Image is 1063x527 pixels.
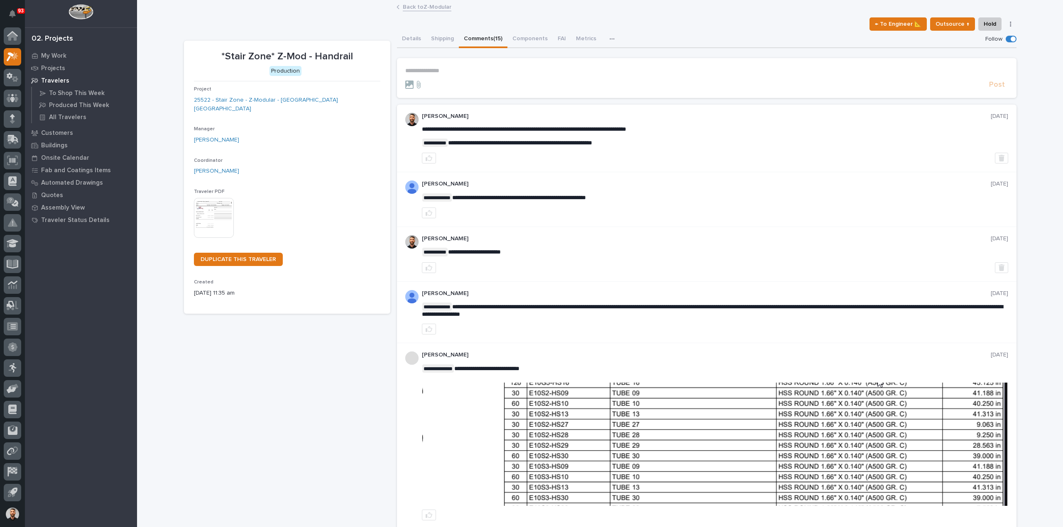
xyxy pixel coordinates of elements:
a: Produced This Week [32,99,137,111]
button: like this post [422,324,436,334]
p: [DATE] [991,290,1008,297]
img: AGNmyxaji213nCK4JzPdPN3H3CMBhXDSA2tJ_sy3UIa5=s96-c [405,113,419,126]
p: [PERSON_NAME] [422,235,991,242]
div: Notifications93 [10,10,21,23]
a: Quotes [25,189,137,201]
span: DUPLICATE THIS TRAVELER [201,256,276,262]
span: Created [194,280,213,285]
p: Produced This Week [49,102,109,109]
button: FAI [553,31,571,48]
button: Notifications [4,5,21,22]
a: All Travelers [32,111,137,123]
img: Workspace Logo [69,4,93,20]
a: DUPLICATE THIS TRAVELER [194,253,283,266]
a: [PERSON_NAME] [194,167,239,176]
a: My Work [25,49,137,62]
a: Travelers [25,74,137,87]
button: Shipping [426,31,459,48]
p: [DATE] [991,181,1008,188]
p: *Stair Zone* Z-Mod - Handrail [194,51,380,63]
button: Delete post [995,262,1008,273]
p: Projects [41,65,65,72]
span: Outsource ↑ [936,19,970,29]
button: like this post [422,510,436,520]
a: Automated Drawings [25,176,137,189]
span: Manager [194,127,215,132]
p: [DATE] [991,235,1008,242]
div: 02. Projects [32,34,73,44]
a: To Shop This Week [32,87,137,99]
p: Buildings [41,142,68,149]
a: Back toZ-Modular [403,2,451,11]
span: Project [194,87,211,92]
a: Onsite Calendar [25,151,137,164]
p: To Shop This Week [49,90,105,97]
p: Quotes [41,192,63,199]
p: Follow [985,36,1002,43]
button: ← To Engineer 📐 [870,17,927,31]
img: AOh14GjpcA6ydKGAvwfezp8OhN30Q3_1BHk5lQOeczEvCIoEuGETHm2tT-JUDAHyqffuBe4ae2BInEDZwLlH3tcCd_oYlV_i4... [405,181,419,194]
p: [PERSON_NAME] [422,181,991,188]
p: Fab and Coatings Items [41,167,111,174]
span: Post [989,80,1005,90]
span: Traveler PDF [194,189,225,194]
p: Traveler Status Details [41,217,110,224]
p: [PERSON_NAME] [422,290,991,297]
button: like this post [422,153,436,163]
p: 93 [18,8,24,14]
p: [DATE] [991,351,1008,359]
button: Delete post [995,153,1008,163]
a: Fab and Coatings Items [25,164,137,176]
a: [PERSON_NAME] [194,136,239,144]
p: [PERSON_NAME] [422,351,991,359]
img: AOh14GjpcA6ydKGAvwfezp8OhN30Q3_1BHk5lQOeczEvCIoEuGETHm2tT-JUDAHyqffuBe4ae2BInEDZwLlH3tcCd_oYlV_i4... [405,290,419,303]
button: users-avatar [4,505,21,523]
p: [PERSON_NAME] [422,113,991,120]
button: Hold [978,17,1002,31]
a: Customers [25,127,137,139]
button: Metrics [571,31,601,48]
span: ← To Engineer 📐 [875,19,921,29]
a: Assembly View [25,201,137,214]
button: Components [507,31,553,48]
p: All Travelers [49,114,86,121]
p: Assembly View [41,204,85,212]
button: Post [986,80,1008,90]
button: like this post [422,262,436,273]
a: Buildings [25,139,137,151]
a: 25522 - Stair Zone - Z-Modular - [GEOGRAPHIC_DATA] [GEOGRAPHIC_DATA] [194,96,380,113]
button: like this post [422,207,436,218]
span: Hold [984,19,996,29]
p: [DATE] 11:35 am [194,289,380,298]
a: Projects [25,62,137,74]
p: Onsite Calendar [41,154,89,162]
a: Traveler Status Details [25,214,137,226]
img: AGNmyxaji213nCK4JzPdPN3H3CMBhXDSA2tJ_sy3UIa5=s96-c [405,235,419,249]
p: [DATE] [991,113,1008,120]
p: Automated Drawings [41,179,103,187]
button: Outsource ↑ [930,17,975,31]
div: Production [269,66,301,76]
p: Customers [41,129,73,137]
button: Details [397,31,426,48]
p: My Work [41,52,66,60]
span: Coordinator [194,158,223,163]
button: Comments (15) [459,31,507,48]
p: Travelers [41,77,69,85]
